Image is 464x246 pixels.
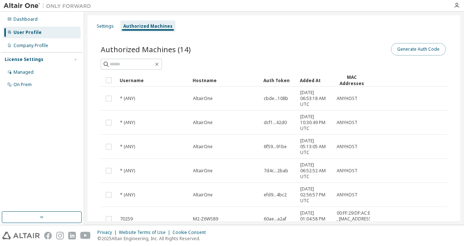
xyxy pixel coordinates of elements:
[193,216,218,222] span: M2-Z6WS89
[4,2,95,9] img: Altair One
[5,57,43,62] div: License Settings
[264,144,287,150] span: 6f59...91be
[264,120,287,126] span: dcf1...42d0
[337,96,357,101] span: ANYHOST
[193,96,213,101] span: AltairOne
[300,138,330,155] span: [DATE] 05:13:05 AM UTC
[56,232,64,239] img: instagram.svg
[264,168,288,174] span: 7d4c...2bab
[97,23,114,29] div: Settings
[68,232,76,239] img: linkedin.svg
[300,162,330,180] span: [DATE] 06:52:52 AM UTC
[300,186,330,204] span: [DATE] 02:56:57 PM UTC
[193,120,213,126] span: AltairOne
[264,216,286,222] span: 60ae...a2af
[97,230,119,235] div: Privacy
[337,192,357,198] span: ANYHOST
[120,74,187,86] div: Username
[120,192,135,198] span: * (ANY)
[336,74,367,87] div: MAC Addresses
[173,230,210,235] div: Cookie Consent
[44,232,52,239] img: facebook.svg
[337,168,357,174] span: ANYHOST
[193,192,213,198] span: AltairOne
[120,216,133,222] span: 70259
[80,232,91,239] img: youtube.svg
[120,120,135,126] span: * (ANY)
[264,192,287,198] span: efd9...4bc2
[300,74,330,86] div: Added At
[120,144,135,150] span: * (ANY)
[123,23,173,29] div: Authorized Machines
[264,96,288,101] span: cbde...108b
[120,96,135,101] span: * (ANY)
[193,74,258,86] div: Hostname
[101,44,191,54] span: Authorized Machines (14)
[193,144,213,150] span: AltairOne
[337,120,357,126] span: ANYHOST
[2,232,40,239] img: altair_logo.svg
[119,230,173,235] div: Website Terms of Use
[97,235,210,242] p: © 2025 Altair Engineering, Inc. All Rights Reserved.
[193,168,213,174] span: AltairOne
[391,43,446,55] button: Generate Auth Code
[13,43,48,49] div: Company Profile
[13,82,32,88] div: On Prem
[13,69,34,75] div: Managed
[300,114,330,131] span: [DATE] 10:30:49 PM UTC
[300,210,330,228] span: [DATE] 01:04:58 PM UTC
[13,16,38,22] div: Dashboard
[13,30,42,35] div: User Profile
[337,144,357,150] span: ANYHOST
[300,90,330,107] span: [DATE] 06:53:18 AM UTC
[263,74,294,86] div: Auth Token
[337,210,374,228] span: 00:FF:29:DF:AC:B4 , [MAC_ADDRESS] , [MAC_ADDRESS]
[120,168,135,174] span: * (ANY)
